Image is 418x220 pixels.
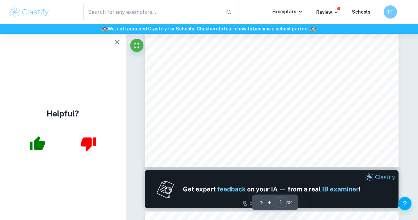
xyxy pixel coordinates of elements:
img: Ad [145,170,399,208]
button: Help and Feedback [398,197,411,210]
button: TT [384,5,397,19]
input: Search for any exemplars... [83,3,220,21]
p: Exemplars [272,8,303,15]
span: 🏫 [310,26,316,31]
h4: Helpful? [47,108,79,119]
span: 🏫 [102,26,108,31]
img: Clastify logo [8,5,50,19]
span: / 24 [286,199,293,205]
a: Schools [352,9,370,15]
h6: TT [387,8,394,16]
h6: We just launched Clastify for Schools. Click to learn how to become a school partner. [1,25,417,32]
a: here [208,26,218,31]
button: Fullscreen [130,39,143,52]
p: Review [316,9,339,16]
